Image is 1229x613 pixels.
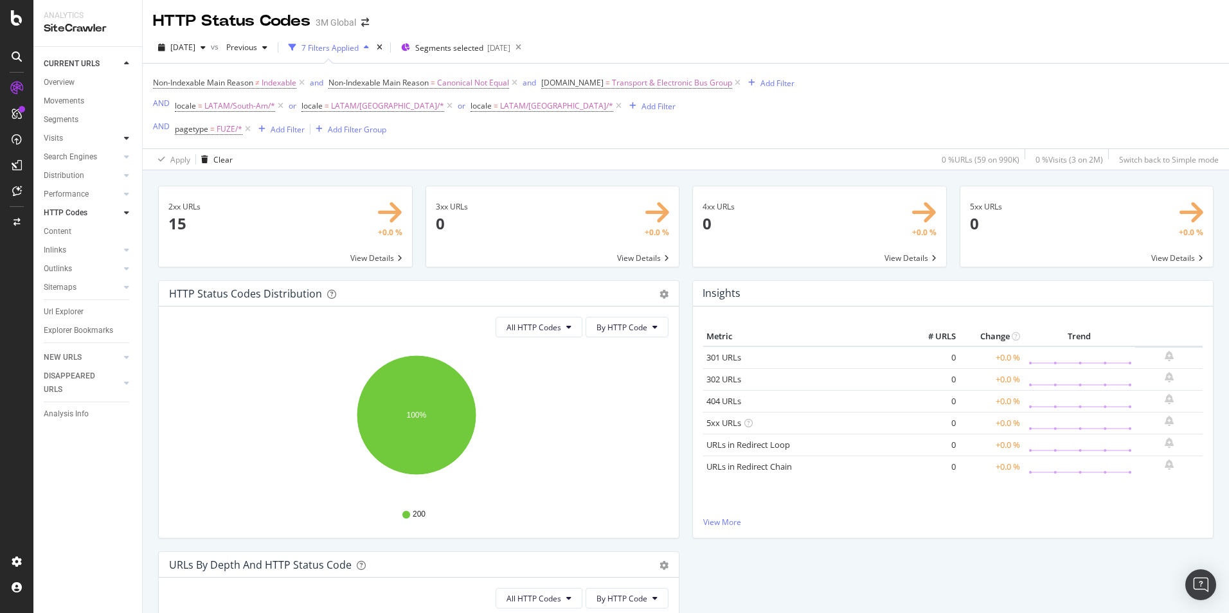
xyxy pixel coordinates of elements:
h4: Insights [703,285,740,302]
span: All HTTP Codes [507,322,561,333]
span: Transport & Electronic Bus Group [612,74,732,92]
span: LATAM/[GEOGRAPHIC_DATA]/* [331,97,444,115]
div: Movements [44,94,84,108]
div: HTTP Status Codes [153,10,310,32]
div: gear [659,561,668,570]
td: +0.0 % [959,412,1023,434]
div: CURRENT URLS [44,57,100,71]
th: # URLS [908,327,959,346]
div: Content [44,225,71,238]
div: AND [153,98,170,109]
button: or [458,100,465,112]
div: Open Intercom Messenger [1185,569,1216,600]
span: = [494,100,498,111]
div: or [289,100,296,111]
span: locale [301,100,323,111]
div: Search Engines [44,150,97,164]
td: 0 [908,368,959,390]
svg: A chart. [169,348,664,497]
a: Analysis Info [44,407,133,421]
span: FUZE/* [217,120,242,138]
div: bell-plus [1165,459,1174,470]
a: Outlinks [44,262,120,276]
div: bell-plus [1165,416,1174,426]
span: 200 [413,509,426,520]
span: = [198,100,202,111]
span: locale [175,100,196,111]
button: By HTTP Code [586,588,668,609]
a: CURRENT URLS [44,57,120,71]
button: AND [153,120,170,132]
div: DISAPPEARED URLS [44,369,109,396]
div: Overview [44,76,75,89]
a: Movements [44,94,133,108]
td: 0 [908,434,959,456]
div: bell-plus [1165,372,1174,382]
div: bell-plus [1165,394,1174,404]
a: Inlinks [44,244,120,257]
div: [DATE] [487,42,510,53]
a: Content [44,225,133,238]
th: Trend [1023,327,1135,346]
a: DISAPPEARED URLS [44,369,120,396]
span: Indexable [262,74,296,92]
button: Segments selected[DATE] [396,37,510,58]
a: Url Explorer [44,305,133,319]
td: 0 [908,390,959,412]
div: Analytics [44,10,132,21]
button: Add Filter [624,98,676,114]
span: Previous [221,42,257,53]
div: Outlinks [44,262,72,276]
span: Non-Indexable Main Reason [328,77,429,88]
div: arrow-right-arrow-left [361,18,369,27]
div: bell-plus [1165,438,1174,448]
div: 0 % Visits ( 3 on 2M ) [1036,154,1103,165]
a: 301 URLs [706,351,741,363]
button: By HTTP Code [586,317,668,337]
div: AND [153,121,170,132]
th: Change [959,327,1023,346]
button: Clear [196,149,233,170]
td: 0 [908,346,959,369]
td: +0.0 % [959,434,1023,456]
button: All HTTP Codes [496,588,582,609]
div: Analysis Info [44,407,89,421]
button: Add Filter Group [310,121,386,137]
td: +0.0 % [959,390,1023,412]
span: All HTTP Codes [507,593,561,604]
a: Distribution [44,169,120,182]
a: 404 URLs [706,395,741,407]
text: 100% [407,411,427,420]
a: NEW URLS [44,351,120,364]
span: By HTTP Code [597,593,647,604]
span: LATAM/[GEOGRAPHIC_DATA]/* [500,97,613,115]
div: Explorer Bookmarks [44,324,113,337]
td: +0.0 % [959,346,1023,369]
button: 7 Filters Applied [283,37,374,58]
span: [DOMAIN_NAME] [541,77,604,88]
a: View More [703,517,1203,528]
button: All HTTP Codes [496,317,582,337]
button: Add Filter [743,75,794,91]
a: Sitemaps [44,281,120,294]
div: Switch back to Simple mode [1119,154,1219,165]
a: URLs in Redirect Chain [706,461,792,472]
div: Add Filter [641,101,676,112]
div: gear [659,290,668,299]
button: or [289,100,296,112]
div: and [310,77,323,88]
span: = [431,77,435,88]
button: [DATE] [153,37,211,58]
span: By HTTP Code [597,322,647,333]
th: Metric [703,327,908,346]
button: and [310,76,323,89]
div: URLs by Depth and HTTP Status Code [169,558,352,571]
button: Add Filter [253,121,305,137]
button: Previous [221,37,273,58]
div: HTTP Codes [44,206,87,220]
span: 2025 Sep. 14th [170,42,195,53]
div: Add Filter [760,78,794,89]
div: Performance [44,188,89,201]
div: SiteCrawler [44,21,132,36]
